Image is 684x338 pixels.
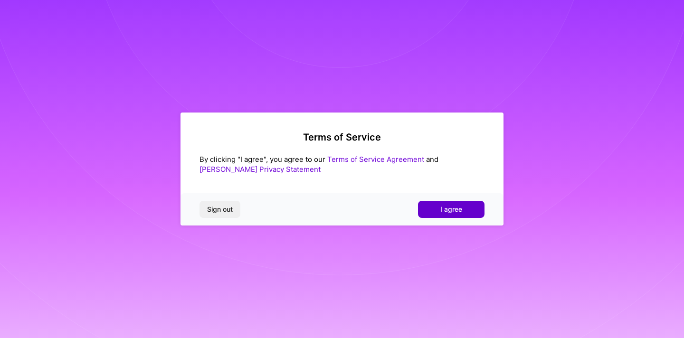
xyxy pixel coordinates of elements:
span: Sign out [207,205,233,214]
button: Sign out [199,201,240,218]
div: By clicking "I agree", you agree to our and [199,154,484,174]
a: Terms of Service Agreement [327,155,424,164]
h2: Terms of Service [199,131,484,143]
button: I agree [418,201,484,218]
a: [PERSON_NAME] Privacy Statement [199,165,321,174]
span: I agree [440,205,462,214]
